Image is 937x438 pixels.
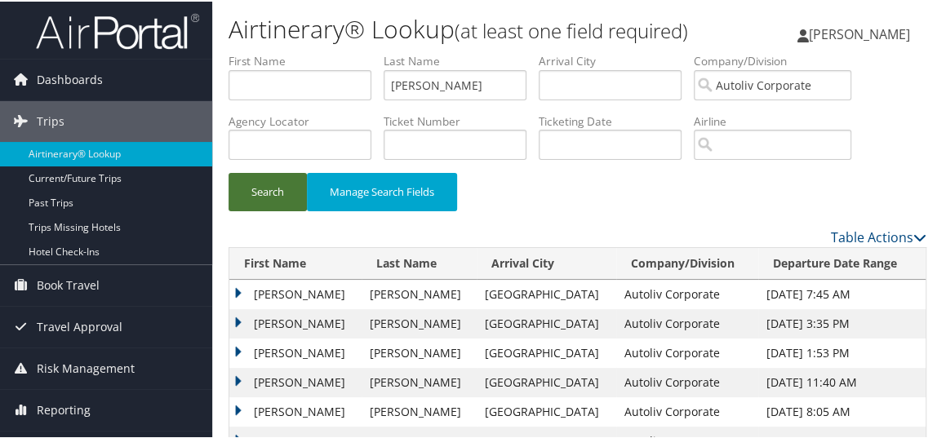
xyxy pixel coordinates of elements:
[362,366,477,396] td: [PERSON_NAME]
[229,396,362,425] td: [PERSON_NAME]
[616,307,758,337] td: Autoliv Corporate
[758,366,926,396] td: [DATE] 11:40 AM
[797,8,926,57] a: [PERSON_NAME]
[229,307,362,337] td: [PERSON_NAME]
[362,307,477,337] td: [PERSON_NAME]
[229,171,307,210] button: Search
[455,15,688,42] small: (at least one field required)
[809,24,910,42] span: [PERSON_NAME]
[616,366,758,396] td: Autoliv Corporate
[616,278,758,307] td: Autoliv Corporate
[694,51,864,68] label: Company/Division
[37,388,91,429] span: Reporting
[477,337,616,366] td: [GEOGRAPHIC_DATA]
[758,246,926,278] th: Departure Date Range: activate to sort column ascending
[758,337,926,366] td: [DATE] 1:53 PM
[384,112,539,128] label: Ticket Number
[831,227,926,245] a: Table Actions
[362,278,477,307] td: [PERSON_NAME]
[477,366,616,396] td: [GEOGRAPHIC_DATA]
[229,11,694,45] h1: Airtinerary® Lookup
[229,366,362,396] td: [PERSON_NAME]
[384,51,539,68] label: Last Name
[539,112,694,128] label: Ticketing Date
[362,396,477,425] td: [PERSON_NAME]
[362,246,477,278] th: Last Name: activate to sort column ascending
[477,307,616,337] td: [GEOGRAPHIC_DATA]
[37,100,64,140] span: Trips
[539,51,694,68] label: Arrival City
[229,278,362,307] td: [PERSON_NAME]
[362,337,477,366] td: [PERSON_NAME]
[37,347,135,387] span: Risk Management
[477,278,616,307] td: [GEOGRAPHIC_DATA]
[616,337,758,366] td: Autoliv Corporate
[758,278,926,307] td: [DATE] 7:45 AM
[694,112,864,128] label: Airline
[307,171,457,210] button: Manage Search Fields
[477,246,616,278] th: Arrival City: activate to sort column ascending
[229,51,384,68] label: First Name
[229,337,362,366] td: [PERSON_NAME]
[37,263,100,304] span: Book Travel
[229,112,384,128] label: Agency Locator
[37,58,103,99] span: Dashboards
[616,396,758,425] td: Autoliv Corporate
[758,396,926,425] td: [DATE] 8:05 AM
[37,305,122,346] span: Travel Approval
[616,246,758,278] th: Company/Division
[36,11,199,49] img: airportal-logo.png
[229,246,362,278] th: First Name: activate to sort column ascending
[477,396,616,425] td: [GEOGRAPHIC_DATA]
[758,307,926,337] td: [DATE] 3:35 PM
